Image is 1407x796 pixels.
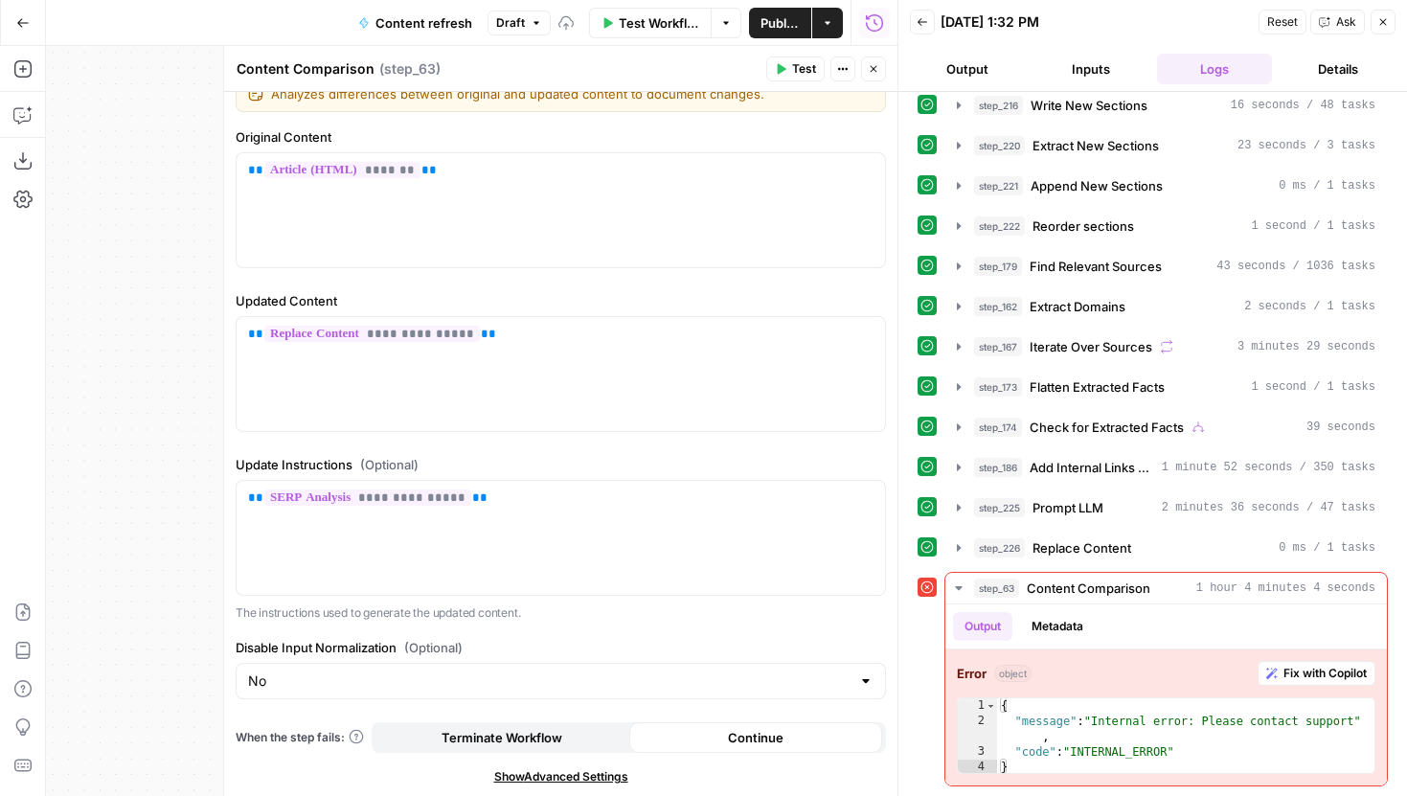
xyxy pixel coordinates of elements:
[974,377,1022,397] span: step_173
[379,59,441,79] span: ( step_63 )
[910,54,1026,84] button: Output
[1030,458,1154,477] span: Add Internal Links from Knowledge Base - Fork
[749,8,811,38] button: Publish
[974,96,1023,115] span: step_216
[1279,539,1375,557] span: 0 ms / 1 tasks
[1259,10,1306,34] button: Reset
[375,722,629,753] button: Terminate Workflow
[974,337,1022,356] span: step_167
[248,671,851,691] input: No
[1033,54,1149,84] button: Inputs
[236,603,886,623] p: The instructions used to generate the updated content.
[945,90,1387,121] button: 16 seconds / 48 tasks
[1231,97,1375,114] span: 16 seconds / 48 tasks
[236,291,886,310] label: Updated Content
[945,573,1387,603] button: 1 hour 4 minutes 4 seconds
[958,744,997,760] div: 3
[271,84,874,103] textarea: Analyzes differences between original and updated content to document changes.
[1033,538,1131,557] span: Replace Content
[236,127,886,147] label: Original Content
[1258,661,1375,686] button: Fix with Copilot
[945,533,1387,563] button: 0 ms / 1 tasks
[958,698,997,714] div: 1
[236,638,886,657] label: Disable Input Normalization
[1244,298,1375,315] span: 2 seconds / 1 tasks
[760,13,800,33] span: Publish
[945,211,1387,241] button: 1 second / 1 tasks
[1033,136,1159,155] span: Extract New Sections
[488,11,551,35] button: Draft
[792,60,816,78] span: Test
[957,664,987,683] strong: Error
[1216,258,1375,275] span: 43 seconds / 1036 tasks
[1030,418,1184,437] span: Check for Extracted Facts
[1306,419,1375,436] span: 39 seconds
[1030,257,1162,276] span: Find Relevant Sources
[974,579,1019,598] span: step_63
[347,8,484,38] button: Content refresh
[237,59,374,79] textarea: Content Comparison
[945,452,1387,483] button: 1 minute 52 seconds / 350 tasks
[1280,54,1396,84] button: Details
[974,418,1022,437] span: step_174
[1279,177,1375,194] span: 0 ms / 1 tasks
[404,638,463,657] span: (Optional)
[1267,13,1298,31] span: Reset
[1030,377,1165,397] span: Flatten Extracted Facts
[1020,612,1095,641] button: Metadata
[1033,498,1103,517] span: Prompt LLM
[974,458,1022,477] span: step_186
[236,729,364,746] a: When the step fails:
[974,538,1025,557] span: step_226
[236,455,886,474] label: Update Instructions
[974,216,1025,236] span: step_222
[1031,96,1147,115] span: Write New Sections
[1157,54,1273,84] button: Logs
[494,768,628,785] span: Show Advanced Settings
[945,412,1387,443] button: 39 seconds
[375,13,472,33] span: Content refresh
[974,257,1022,276] span: step_179
[974,136,1025,155] span: step_220
[953,612,1012,641] button: Output
[1310,10,1365,34] button: Ask
[945,604,1387,785] div: 1 hour 4 minutes 4 seconds
[619,13,699,33] span: Test Workflow
[945,130,1387,161] button: 23 seconds / 3 tasks
[994,665,1032,682] span: object
[1162,499,1375,516] span: 2 minutes 36 seconds / 47 tasks
[1237,137,1375,154] span: 23 seconds / 3 tasks
[728,728,783,747] span: Continue
[442,728,562,747] span: Terminate Workflow
[1027,579,1150,598] span: Content Comparison
[1336,13,1356,31] span: Ask
[945,331,1387,362] button: 3 minutes 29 seconds
[945,171,1387,201] button: 0 ms / 1 tasks
[766,57,825,81] button: Test
[974,498,1025,517] span: step_225
[945,291,1387,322] button: 2 seconds / 1 tasks
[1162,459,1375,476] span: 1 minute 52 seconds / 350 tasks
[1251,378,1375,396] span: 1 second / 1 tasks
[1033,216,1134,236] span: Reorder sections
[945,251,1387,282] button: 43 seconds / 1036 tasks
[974,176,1023,195] span: step_221
[496,14,525,32] span: Draft
[1283,665,1367,682] span: Fix with Copilot
[1196,580,1375,597] span: 1 hour 4 minutes 4 seconds
[1030,297,1125,316] span: Extract Domains
[1251,217,1375,235] span: 1 second / 1 tasks
[589,8,711,38] button: Test Workflow
[1237,338,1375,355] span: 3 minutes 29 seconds
[360,455,419,474] span: (Optional)
[958,760,997,775] div: 4
[974,297,1022,316] span: step_162
[986,698,996,714] span: Toggle code folding, rows 1 through 4
[945,492,1387,523] button: 2 minutes 36 seconds / 47 tasks
[958,714,997,744] div: 2
[945,372,1387,402] button: 1 second / 1 tasks
[1030,337,1152,356] span: Iterate Over Sources
[1031,176,1163,195] span: Append New Sections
